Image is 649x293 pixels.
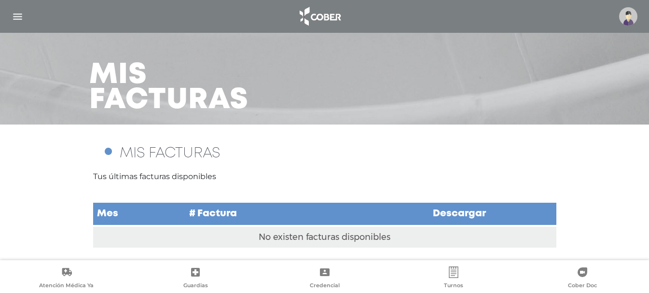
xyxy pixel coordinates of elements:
p: Tus últimas facturas disponibles [93,171,556,182]
a: Cober Doc [518,266,647,291]
td: No existen facturas disponibles [93,226,556,248]
td: Mes [93,202,185,226]
a: Guardias [131,266,260,291]
img: profile-placeholder.svg [619,7,637,26]
span: Credencial [310,282,340,291]
td: # Factura [185,202,362,226]
img: logo_cober_home-white.png [294,5,345,28]
span: Cober Doc [568,282,597,291]
a: Atención Médica Ya [2,266,131,291]
span: Turnos [444,282,463,291]
a: Credencial [260,266,389,291]
h3: Mis facturas [89,63,249,113]
img: Cober_menu-lines-white.svg [12,11,24,23]
span: MIS FACTURAS [120,147,220,160]
td: Descargar [362,202,556,226]
a: Turnos [389,266,518,291]
span: Atención Médica Ya [39,282,94,291]
span: Guardias [183,282,208,291]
